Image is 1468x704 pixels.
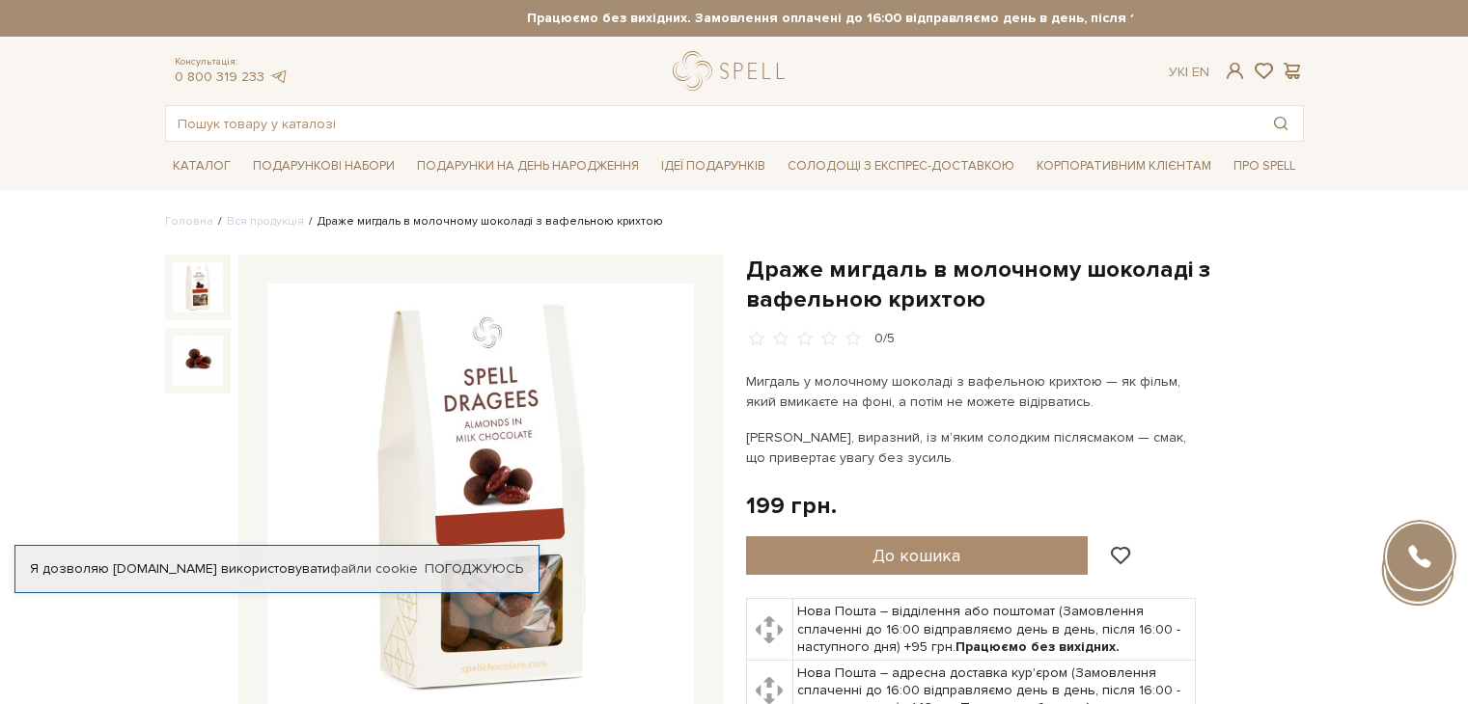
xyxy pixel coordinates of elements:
div: Ук [1169,64,1209,81]
span: Каталог [165,151,238,181]
span: | [1185,64,1188,80]
input: Пошук товару у каталозі [166,106,1259,141]
span: Подарункові набори [245,151,402,181]
li: Драже мигдаль в молочному шоколаді з вафельною крихтою [304,213,663,230]
a: Погоджуюсь [425,560,523,578]
div: 199 грн. [746,491,837,521]
a: Вся продукція [227,214,304,229]
b: Працюємо без вихідних. [956,638,1120,655]
span: До кошика [872,545,960,566]
p: Мигдаль у молочному шоколаді з вафельною крихтою — як фільм, який вмикаєте на фоні, а потім не мо... [746,371,1199,412]
button: Пошук товару у каталозі [1259,106,1303,141]
a: En [1192,64,1209,80]
a: файли cookie [330,560,418,577]
a: telegram [269,68,289,85]
span: Консультація: [175,56,289,68]
a: logo [673,51,793,91]
button: До кошика [746,536,1089,575]
a: Солодощі з експрес-доставкою [780,149,1022,182]
span: Про Spell [1226,151,1303,181]
img: Драже мигдаль в молочному шоколаді з вафельною крихтою [173,336,223,386]
a: 0 800 319 233 [175,68,264,85]
a: Головна [165,214,213,229]
div: Я дозволяю [DOMAIN_NAME] використовувати [15,560,539,578]
p: [PERSON_NAME], виразний, із м’яким солодким післясмаком — смак, що привертає увагу без зусиль. [746,427,1199,468]
img: Драже мигдаль в молочному шоколаді з вафельною крихтою [173,262,223,312]
span: Подарунки на День народження [409,151,647,181]
h1: Драже мигдаль в молочному шоколаді з вафельною крихтою [746,255,1304,314]
td: Нова Пошта – відділення або поштомат (Замовлення сплаченні до 16:00 відправляємо день в день, піс... [792,599,1195,661]
span: Ідеї подарунків [653,151,773,181]
a: Корпоративним клієнтам [1029,149,1219,182]
div: 0/5 [874,330,895,348]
